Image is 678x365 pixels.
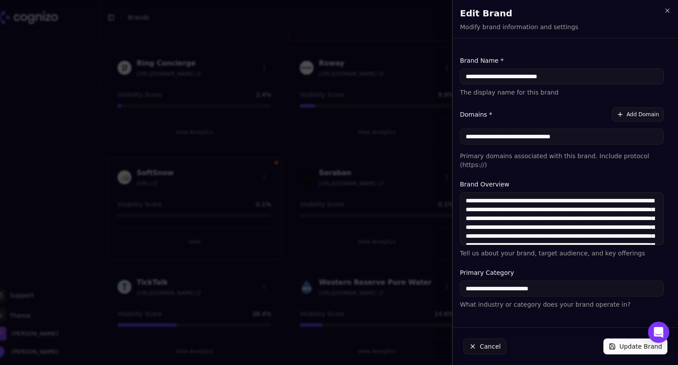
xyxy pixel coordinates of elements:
[460,7,671,19] h2: Edit Brand
[460,152,664,169] p: Primary domains associated with this brand. Include protocol (https://)
[460,249,664,258] p: Tell us about your brand, target audience, and key offerings
[603,338,667,354] button: Update Brand
[460,56,664,65] label: Brand Name *
[460,23,578,31] p: Modify brand information and settings
[460,180,664,189] label: Brand Overview
[460,319,664,328] label: Keywords
[460,268,664,277] label: Primary Category
[460,300,664,309] p: What industry or category does your brand operate in?
[460,88,664,97] p: The display name for this brand
[612,107,664,122] button: Add Domain
[463,338,506,354] button: Cancel
[460,110,492,119] label: Domains *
